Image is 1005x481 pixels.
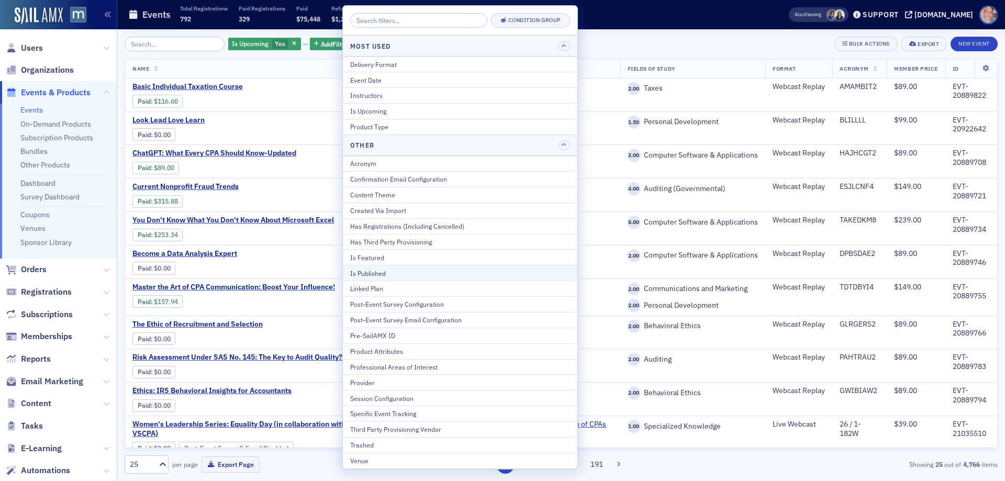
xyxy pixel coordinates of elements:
[827,9,837,20] span: Chris Dougherty
[951,38,998,48] a: New Event
[132,82,308,92] span: Basic Individual Taxation Course
[6,64,74,76] a: Organizations
[343,171,577,187] button: Confirmation Email Configuration
[894,352,917,362] span: $89.00
[951,37,998,51] button: New Event
[350,140,374,150] h4: Other
[20,119,91,129] a: On-Demand Products
[350,13,487,28] input: Search filters...
[628,320,641,333] span: 2.00
[21,286,72,298] span: Registrations
[628,420,641,433] span: 1.00
[138,368,154,376] span: :
[21,376,83,387] span: Email Marketing
[138,97,154,105] span: :
[6,353,51,365] a: Reports
[138,401,151,409] a: Paid
[132,182,308,192] a: Current Nonprofit Fraud Trends
[953,65,959,72] span: ID
[894,182,921,191] span: $149.00
[350,456,570,465] div: Venue
[21,87,91,98] span: Events & Products
[6,264,47,275] a: Orders
[130,459,153,470] div: 25
[894,65,937,72] span: Member Price
[628,249,641,262] span: 2.00
[367,5,391,12] p: Net
[343,390,577,406] button: Session Configuration
[840,65,869,72] span: Acronym
[918,41,939,47] div: Export
[773,420,825,429] div: Live Webcast
[138,401,154,409] span: :
[979,6,998,24] span: Profile
[350,346,570,356] div: Product Attributes
[21,331,72,342] span: Memberships
[343,72,577,87] button: Event Date
[132,116,308,125] span: Look Lead Love Learn
[138,131,151,139] a: Paid
[21,64,74,76] span: Organizations
[834,9,845,20] span: Kelly Brown
[138,368,151,376] a: Paid
[350,206,570,215] div: Created Via Import
[138,197,151,205] a: Paid
[154,444,171,452] span: $0.00
[154,97,178,105] span: $116.60
[331,5,356,12] p: Refunded
[773,216,825,225] div: Webcast Replay
[132,229,183,241] div: Paid: 1 - $25334
[350,237,570,247] div: Has Third Party Provisioning
[350,394,570,403] div: Session Configuration
[132,149,308,158] span: ChatGPT: What Every CPA Should Know-Updated
[640,388,701,398] span: Behavioral Ethics
[132,420,352,438] span: Women's Leadership Series: Equality Day (in collaboration with VSCPA)
[773,82,825,92] div: Webcast Replay
[863,10,899,19] div: Support
[132,386,308,396] a: Ethics: IRS Behavioral Insights for Accountants
[21,443,62,454] span: E-Learning
[310,38,353,51] button: AddFilter
[20,178,55,188] a: Dashboard
[953,216,990,234] div: EVT-20889734
[840,320,879,329] div: GLRGERS2
[714,460,998,469] div: Showing out of items
[343,249,577,265] button: Is Featured
[773,249,825,259] div: Webcast Replay
[350,424,570,434] div: Third Party Provisioning Vendor
[239,15,250,23] span: 329
[350,91,570,100] div: Instructors
[840,249,879,259] div: DPBSDAE2
[350,159,570,168] div: Acronym
[132,320,308,329] a: The Ethic of Recruitment and Selection
[63,7,86,25] a: View Homepage
[849,41,890,47] div: Bulk Actions
[953,283,990,301] div: EVT-20889755
[138,335,154,343] span: :
[132,399,175,412] div: Paid: 0 - $0
[350,174,570,184] div: Confirmation Email Configuration
[132,95,183,107] div: Paid: 1 - $11660
[640,117,719,127] span: Personal Development
[20,192,80,202] a: Survey Dashboard
[20,160,70,170] a: Other Products
[70,7,86,23] img: SailAMX
[343,234,577,250] button: Has Third Party Provisioning
[21,398,51,409] span: Content
[20,147,48,156] a: Bundles
[628,65,676,72] span: Fields Of Study
[20,210,50,219] a: Coupons
[180,5,228,12] p: Total Registrations
[132,353,342,362] a: Risk Assessment Under SAS No. 145: The Key to Audit Quality?
[773,283,825,292] div: Webcast Replay
[491,13,570,28] button: Condition Group
[154,164,174,172] span: $89.00
[15,7,63,24] img: SailAMX
[350,253,570,262] div: Is Featured
[179,442,294,454] div: Post-Event Survey
[953,182,990,200] div: EVT-20889721
[343,203,577,218] button: Created Via Import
